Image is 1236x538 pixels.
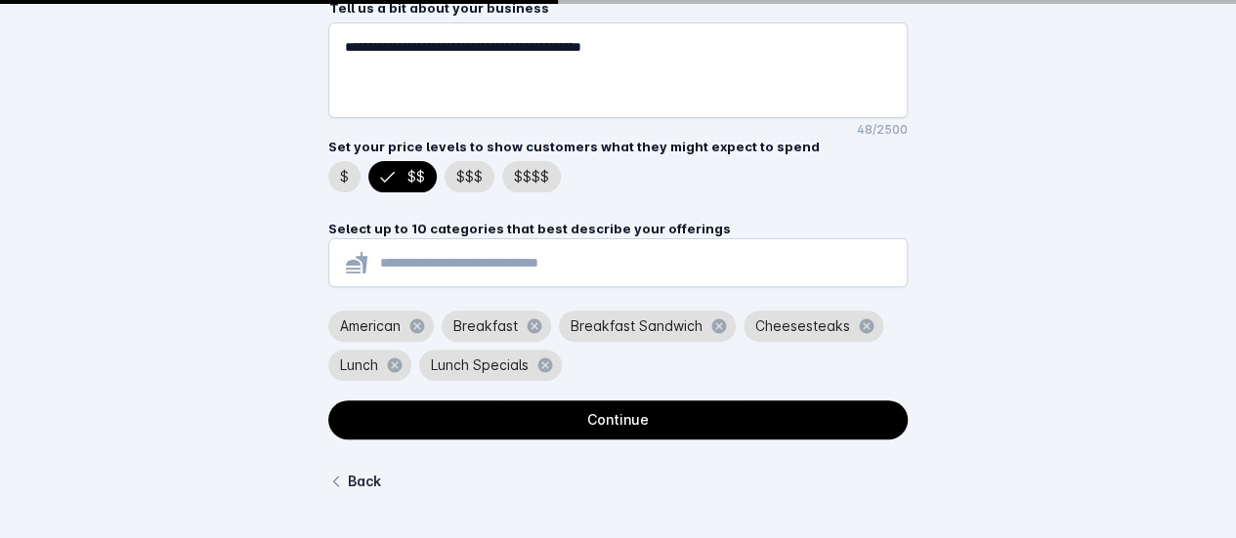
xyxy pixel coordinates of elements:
span: Lunch Specials [431,353,529,377]
span: Breakfast Sandwich [571,314,703,338]
span: Breakfast [453,314,518,338]
button: 'remove' [518,314,551,338]
button: 'remove' [850,314,883,338]
button: 'remove' [529,353,562,377]
button: 'remove' [703,314,736,338]
span: American [340,314,401,338]
div: Select up to 10 categories that best describe your offerings [328,220,908,239]
div: Back [348,471,381,491]
div: Continue [587,413,649,427]
mat-chip-listbox: Enter price ranges [328,157,908,196]
span: $ [340,165,349,188]
mat-hint: 48/2500 [857,118,908,138]
span: Lunch [340,353,378,377]
mat-chip-grid: Enter keywords [328,307,908,385]
span: Cheesesteaks [755,314,850,338]
button: 'remove' [378,353,411,377]
div: Set your price levels to show customers what they might expect to spend [328,138,908,157]
span: $$$$ [514,165,549,188]
button: continue [328,400,908,439]
span: $$ [407,165,425,188]
span: $$$ [456,165,483,188]
button: 'remove' [401,314,434,338]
